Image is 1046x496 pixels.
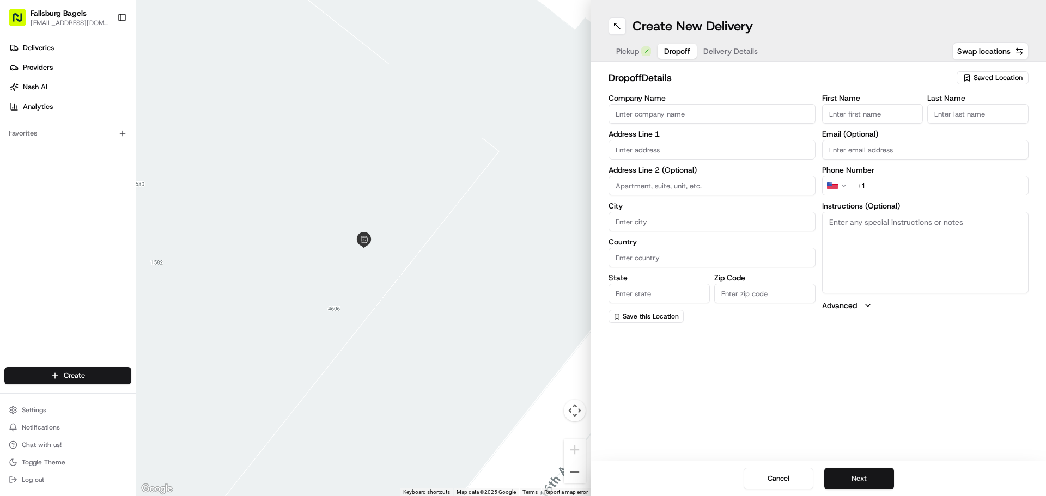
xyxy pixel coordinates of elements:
span: Settings [22,406,46,414]
button: Save this Location [609,310,684,323]
button: Zoom out [564,461,586,483]
button: Toggle Theme [4,455,131,470]
div: Favorites [4,125,131,142]
a: Terms [522,489,538,495]
span: Save this Location [623,312,679,321]
button: Saved Location [957,70,1029,85]
input: Enter country [609,248,816,267]
span: Saved Location [974,73,1023,83]
input: Enter company name [609,104,816,124]
label: State [609,274,710,281]
img: Google [139,482,175,496]
button: Start new chat [185,107,198,120]
span: Pickup [616,46,639,57]
button: Advanced [822,300,1029,311]
button: Fallsburg Bagels [31,8,87,19]
a: Powered byPylon [77,184,132,193]
img: Nash [11,11,33,33]
input: Enter last name [927,104,1029,124]
div: We're available if you need us! [37,115,138,124]
input: Enter city [609,212,816,231]
span: Notifications [22,423,60,432]
a: Providers [4,59,136,76]
button: Zoom in [564,439,586,461]
a: 📗Knowledge Base [7,154,88,173]
button: Create [4,367,131,384]
input: Enter phone number [850,176,1029,195]
div: 📗 [11,159,20,168]
span: Nash AI [23,82,47,92]
a: Analytics [4,98,136,115]
input: Enter first name [822,104,923,124]
span: Log out [22,475,44,484]
input: Enter state [609,284,710,303]
label: Address Line 2 (Optional) [609,166,816,174]
label: Company Name [609,94,816,102]
button: Keyboard shortcuts [403,488,450,496]
span: Deliveries [23,43,54,53]
button: Chat with us! [4,437,131,452]
span: Analytics [23,102,53,112]
input: Enter email address [822,140,1029,160]
input: Enter zip code [714,284,816,303]
h2: dropoff Details [609,70,950,85]
label: Email (Optional) [822,130,1029,138]
input: Enter address [609,140,816,160]
input: Apartment, suite, unit, etc. [609,176,816,195]
button: Swap locations [952,42,1029,60]
span: API Documentation [103,158,175,169]
span: Map data ©2025 Google [457,489,516,495]
label: Country [609,238,816,246]
label: Address Line 1 [609,130,816,138]
label: Phone Number [822,166,1029,174]
button: Fallsburg Bagels[EMAIL_ADDRESS][DOMAIN_NAME] [4,4,113,30]
span: Chat with us! [22,440,62,449]
button: [EMAIL_ADDRESS][DOMAIN_NAME] [31,19,108,27]
div: Start new chat [37,104,179,115]
button: Log out [4,472,131,487]
button: Map camera controls [564,400,586,421]
span: Delivery Details [703,46,758,57]
label: City [609,202,816,210]
button: Cancel [744,468,813,489]
span: Providers [23,63,53,72]
label: Instructions (Optional) [822,202,1029,210]
button: Next [824,468,894,489]
button: Settings [4,402,131,418]
a: 💻API Documentation [88,154,179,173]
img: 1736555255976-a54dd68f-1ca7-489b-9aae-adbdc363a1c4 [11,104,31,124]
h1: Create New Delivery [633,17,753,35]
label: Advanced [822,300,857,311]
p: Welcome 👋 [11,44,198,61]
label: First Name [822,94,923,102]
label: Last Name [927,94,1029,102]
span: Pylon [108,185,132,193]
span: Toggle Theme [22,458,65,467]
a: Open this area in Google Maps (opens a new window) [139,482,175,496]
label: Zip Code [714,274,816,281]
input: Clear [28,70,180,82]
span: Swap locations [957,46,1011,57]
div: 💻 [92,159,101,168]
button: Notifications [4,420,131,435]
a: Nash AI [4,78,136,96]
span: Create [64,371,85,381]
span: Dropoff [664,46,690,57]
a: Deliveries [4,39,136,57]
span: Knowledge Base [22,158,83,169]
a: Report a map error [544,489,588,495]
